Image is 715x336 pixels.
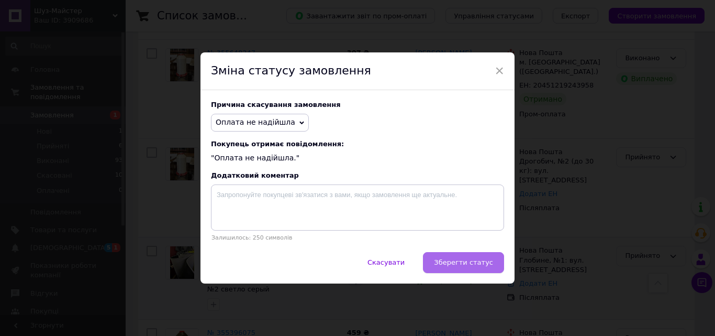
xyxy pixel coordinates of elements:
[356,252,416,273] button: Скасувати
[216,118,295,126] span: Оплата не надійшла
[495,62,504,80] span: ×
[211,140,504,148] span: Покупець отримає повідомлення:
[200,52,515,90] div: Зміна статусу замовлення
[211,234,504,241] p: Залишилось: 250 символів
[211,140,504,164] div: "Оплата не надійшла."
[434,258,493,266] span: Зберегти статус
[211,171,504,179] div: Додатковий коментар
[211,101,504,109] div: Причина скасування замовлення
[423,252,504,273] button: Зберегти статус
[367,258,405,266] span: Скасувати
